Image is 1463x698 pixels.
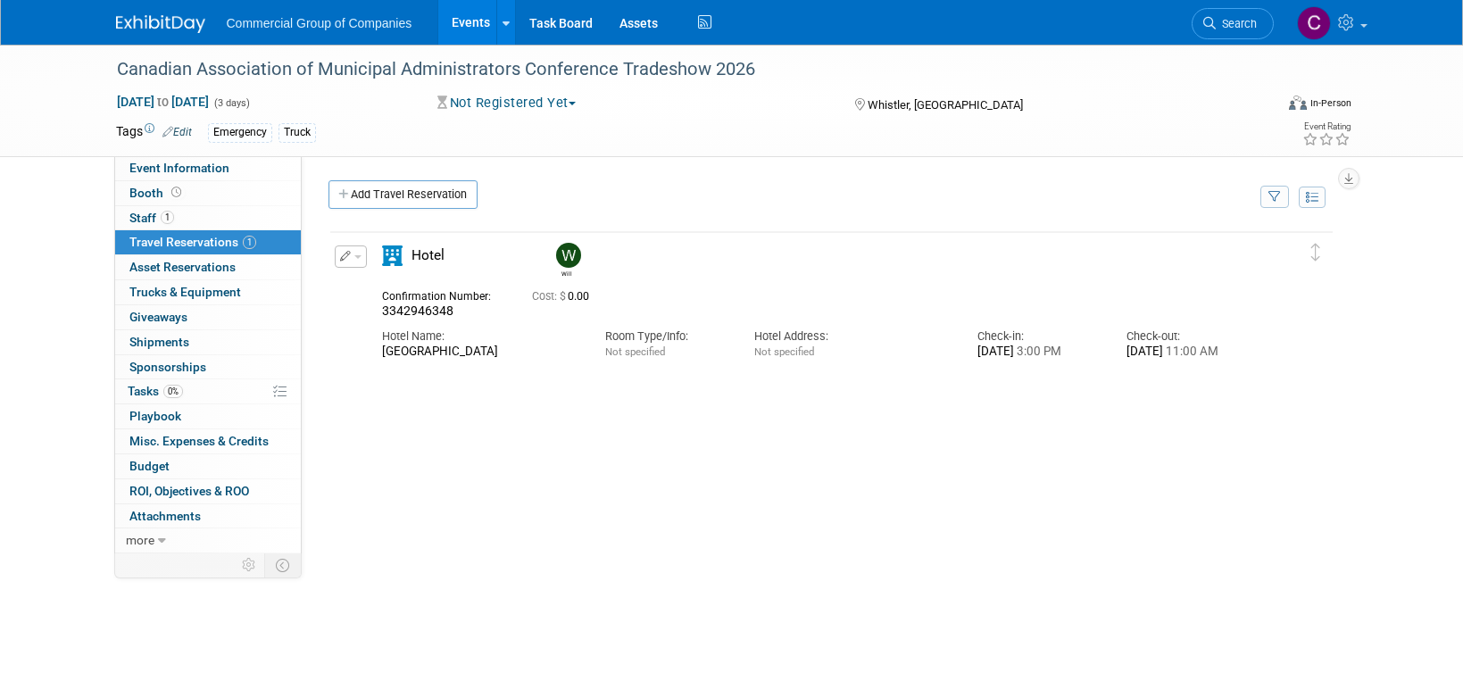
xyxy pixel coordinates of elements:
[556,243,581,268] img: Will Schwenger
[115,454,301,478] a: Budget
[129,409,181,423] span: Playbook
[754,345,814,358] span: Not specified
[243,236,256,249] span: 1
[115,330,301,354] a: Shipments
[1163,345,1218,358] span: 11:00 AM
[1311,244,1320,262] i: Click and drag to move item
[1302,122,1351,131] div: Event Rating
[868,98,1023,112] span: Whistler, [GEOGRAPHIC_DATA]
[382,345,578,360] div: [GEOGRAPHIC_DATA]
[129,434,269,448] span: Misc. Expenses & Credits
[532,290,568,303] span: Cost: $
[129,484,249,498] span: ROI, Objectives & ROO
[168,186,185,199] span: Booth not reserved yet
[382,328,578,345] div: Hotel Name:
[129,186,185,200] span: Booth
[154,95,171,109] span: to
[129,459,170,473] span: Budget
[129,235,256,249] span: Travel Reservations
[532,290,596,303] span: 0.00
[115,181,301,205] a: Booth
[605,328,727,345] div: Room Type/Info:
[234,553,265,577] td: Personalize Event Tab Strip
[977,328,1100,345] div: Check-in:
[1216,17,1257,30] span: Search
[115,230,301,254] a: Travel Reservations1
[1297,6,1331,40] img: Cole Mattern
[382,245,403,266] i: Hotel
[115,528,301,553] a: more
[328,180,478,209] a: Add Travel Reservation
[1014,345,1061,358] span: 3:00 PM
[605,345,665,358] span: Not specified
[115,479,301,503] a: ROI, Objectives & ROO
[128,384,183,398] span: Tasks
[1309,96,1351,110] div: In-Person
[115,255,301,279] a: Asset Reservations
[1268,192,1281,204] i: Filter by Traveler
[552,243,583,278] div: Will Schwenger
[115,280,301,304] a: Trucks & Equipment
[115,429,301,453] a: Misc. Expenses & Credits
[129,161,229,175] span: Event Information
[1192,8,1274,39] a: Search
[126,533,154,547] span: more
[116,15,205,33] img: ExhibitDay
[278,123,316,142] div: Truck
[754,328,951,345] div: Hotel Address:
[977,345,1100,360] div: [DATE]
[163,385,183,398] span: 0%
[1126,345,1249,360] div: [DATE]
[129,310,187,324] span: Giveaways
[1126,328,1249,345] div: Check-out:
[111,54,1247,86] div: Canadian Association of Municipal Administrators Conference Tradeshow 2026
[1289,96,1307,110] img: Format-Inperson.png
[129,360,206,374] span: Sponsorships
[212,97,250,109] span: (3 days)
[129,260,236,274] span: Asset Reservations
[129,285,241,299] span: Trucks & Equipment
[129,335,189,349] span: Shipments
[115,379,301,403] a: Tasks0%
[116,122,192,143] td: Tags
[382,285,505,303] div: Confirmation Number:
[115,355,301,379] a: Sponsorships
[227,16,412,30] span: Commercial Group of Companies
[116,94,210,110] span: [DATE] [DATE]
[115,305,301,329] a: Giveaways
[411,247,445,263] span: Hotel
[115,206,301,230] a: Staff1
[162,126,192,138] a: Edit
[115,404,301,428] a: Playbook
[115,156,301,180] a: Event Information
[115,504,301,528] a: Attachments
[382,303,453,318] span: 3342946348
[431,94,583,112] button: Not Registered Yet
[1168,93,1352,120] div: Event Format
[129,211,174,225] span: Staff
[129,509,201,523] span: Attachments
[556,268,578,278] div: Will Schwenger
[208,123,272,142] div: Emergency
[161,211,174,224] span: 1
[264,553,301,577] td: Toggle Event Tabs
